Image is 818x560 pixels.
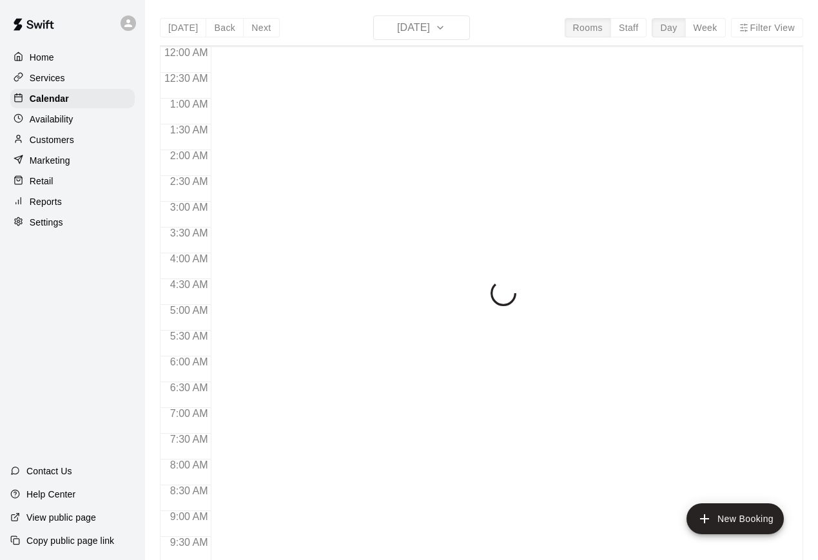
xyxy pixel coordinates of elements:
[10,213,135,232] a: Settings
[10,89,135,108] a: Calendar
[167,537,211,548] span: 9:30 AM
[167,305,211,316] span: 5:00 AM
[161,73,211,84] span: 12:30 AM
[167,227,211,238] span: 3:30 AM
[30,216,63,229] p: Settings
[167,382,211,393] span: 6:30 AM
[30,51,54,64] p: Home
[167,331,211,342] span: 5:30 AM
[167,485,211,496] span: 8:30 AM
[167,124,211,135] span: 1:30 AM
[167,459,211,470] span: 8:00 AM
[167,434,211,445] span: 7:30 AM
[30,195,62,208] p: Reports
[167,99,211,110] span: 1:00 AM
[26,465,72,478] p: Contact Us
[167,511,211,522] span: 9:00 AM
[26,488,75,501] p: Help Center
[687,503,784,534] button: add
[167,176,211,187] span: 2:30 AM
[10,192,135,211] a: Reports
[30,175,54,188] p: Retail
[167,279,211,290] span: 4:30 AM
[10,171,135,191] a: Retail
[10,68,135,88] a: Services
[26,534,114,547] p: Copy public page link
[30,113,73,126] p: Availability
[10,48,135,67] a: Home
[30,154,70,167] p: Marketing
[30,133,74,146] p: Customers
[10,130,135,150] a: Customers
[26,511,96,524] p: View public page
[30,72,65,84] p: Services
[167,202,211,213] span: 3:00 AM
[167,408,211,419] span: 7:00 AM
[167,253,211,264] span: 4:00 AM
[30,92,69,105] p: Calendar
[161,47,211,58] span: 12:00 AM
[167,356,211,367] span: 6:00 AM
[10,110,135,129] a: Availability
[167,150,211,161] span: 2:00 AM
[10,151,135,170] a: Marketing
